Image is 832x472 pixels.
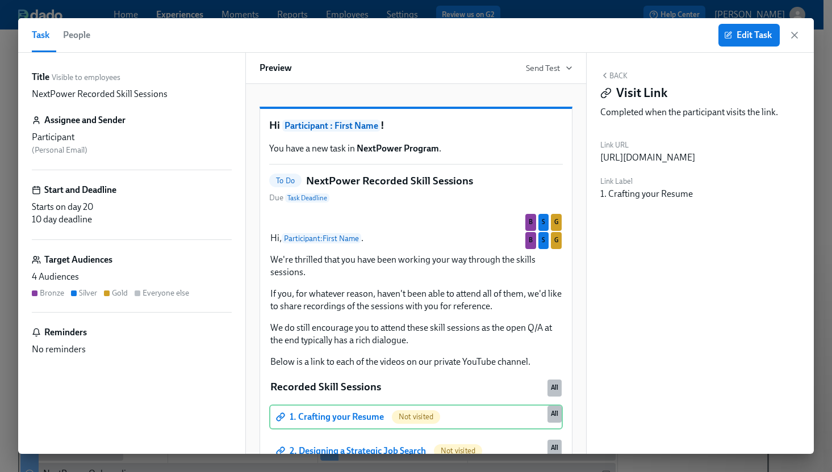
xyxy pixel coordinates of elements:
[726,29,772,41] span: Edit Task
[32,271,232,283] div: 4 Audiences
[32,201,232,213] div: Starts on day 20
[269,404,563,429] div: 1. Crafting your ResumeNot visitedAll
[600,151,695,164] div: [URL][DOMAIN_NAME]
[538,214,549,231] div: Used by Silver audience
[600,106,800,119] div: Completed when the participant visits the link.
[547,406,562,423] div: Used by all audiences
[32,145,87,155] span: ( Personal Email )
[616,85,667,102] h4: Visit Link
[32,214,92,225] span: 10 day deadline
[44,326,87,339] h6: Reminders
[600,175,693,188] label: Link Label
[600,71,628,80] button: Back
[600,139,695,151] label: Link URL
[44,184,116,196] h6: Start and Deadline
[718,24,780,47] button: Edit Task
[32,343,232,356] div: No reminders
[112,288,128,298] div: Gold
[525,214,536,231] div: Used by Bronze audience
[538,232,549,249] div: Used by Silver audience
[269,176,302,185] span: To Do
[32,27,49,43] span: Task
[260,62,292,74] h6: Preview
[282,120,381,132] span: Participant : First Name
[52,72,120,83] span: Visible to employees
[44,114,126,127] h6: Assignee and Sender
[357,143,439,154] strong: NextPower Program
[143,288,189,298] div: Everyone else
[547,380,562,397] div: Used by all audiences
[306,174,473,188] h5: NextPower Recorded Skill Sessions
[551,214,562,231] div: Used by Gold audience
[79,288,97,298] div: Silver
[526,62,572,74] button: Send Test
[547,440,562,457] div: Used by all audiences
[600,188,693,200] div: 1. Crafting your Resume
[40,288,64,298] div: Bronze
[269,142,563,155] p: You have a new task in .
[44,254,112,266] h6: Target Audiences
[269,378,563,395] div: Recorded Skill SessionsAll
[269,439,563,463] div: 2. Designing a Strategic Job SearchNot visitedAll
[32,88,168,100] p: NextPower Recorded Skill Sessions
[525,232,536,249] div: Used by Bronze audience
[269,213,563,222] div: BSG
[32,131,232,144] div: Participant
[285,193,329,203] span: Task Deadline
[32,71,49,83] label: Title
[269,192,329,204] span: Due
[551,232,562,249] div: Used by Gold audience
[269,118,563,133] h1: Hi !
[63,27,90,43] span: People
[269,231,563,369] div: Hi,Participant:First Name. We're thrilled that you have been working your way through the skills ...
